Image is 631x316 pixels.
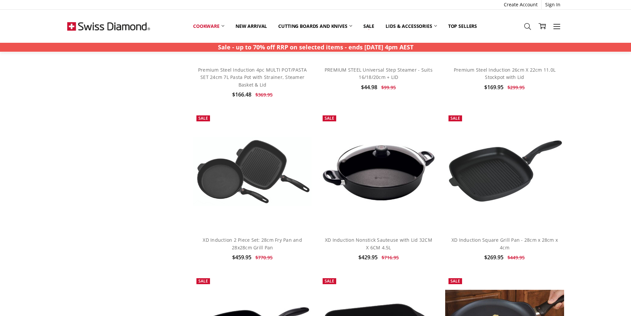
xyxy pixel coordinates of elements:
[451,237,558,250] a: XD Induction Square Grill Pan - 28cm x 28cm x 4cm
[445,138,564,205] img: XD Induction Square Grill Pan - 28cm x 28cm x 4cm
[507,84,525,91] span: $299.95
[255,254,273,261] span: $770.95
[325,67,433,80] a: PREMIUM STEEL Universal Step Steamer - Suits 16/18/20cm + LID
[230,19,273,33] a: New arrival
[187,19,230,33] a: Cookware
[319,112,438,231] a: XD Induction Nonstick Sauteuse with Lid 32CM X 6CM 4.5L
[255,92,273,98] span: $369.95
[507,254,525,261] span: $449.95
[445,112,564,231] a: XD Induction Square Grill Pan - 28cm x 28cm x 4cm
[381,84,396,91] span: $99.95
[67,10,150,43] img: Free Shipping On Every Order
[484,84,503,91] span: $169.95
[484,254,503,261] span: $269.95
[361,84,377,91] span: $44.98
[443,19,483,33] a: Top Sellers
[319,140,438,203] img: XD Induction Nonstick Sauteuse with Lid 32CM X 6CM 4.5L
[198,115,208,121] span: Sale
[325,237,432,250] a: XD Induction Nonstick Sauteuse with Lid 32CM X 6CM 4.5L
[198,67,307,88] a: Premium Steel Induction 4pc MULTI POT/PASTA SET 24cm 7L Pasta Pot with Strainer, Steamer Basket &...
[218,43,413,51] strong: Sale - up to 70% off RRP on selected items - ends [DATE] 4pm AEST
[232,254,251,261] span: $459.95
[273,19,358,33] a: Cutting boards and knives
[325,278,334,284] span: Sale
[193,137,312,206] img: XD Induction 2 Piece Set: 28cm Fry Pan and 28x28cm Grill Pan
[454,67,555,80] a: Premium Steel Induction 26cm X 22cm 11.0L Stockpot with Lid
[198,278,208,284] span: Sale
[382,254,399,261] span: $716.95
[203,237,302,250] a: XD Induction 2 Piece Set: 28cm Fry Pan and 28x28cm Grill Pan
[380,19,442,33] a: Lids & Accessories
[325,115,334,121] span: Sale
[358,19,380,33] a: Sale
[450,115,460,121] span: Sale
[358,254,378,261] span: $429.95
[232,91,251,98] span: $166.48
[193,112,312,231] a: XD Induction 2 Piece Set: 28cm Fry Pan and 28x28cm Grill Pan
[450,278,460,284] span: Sale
